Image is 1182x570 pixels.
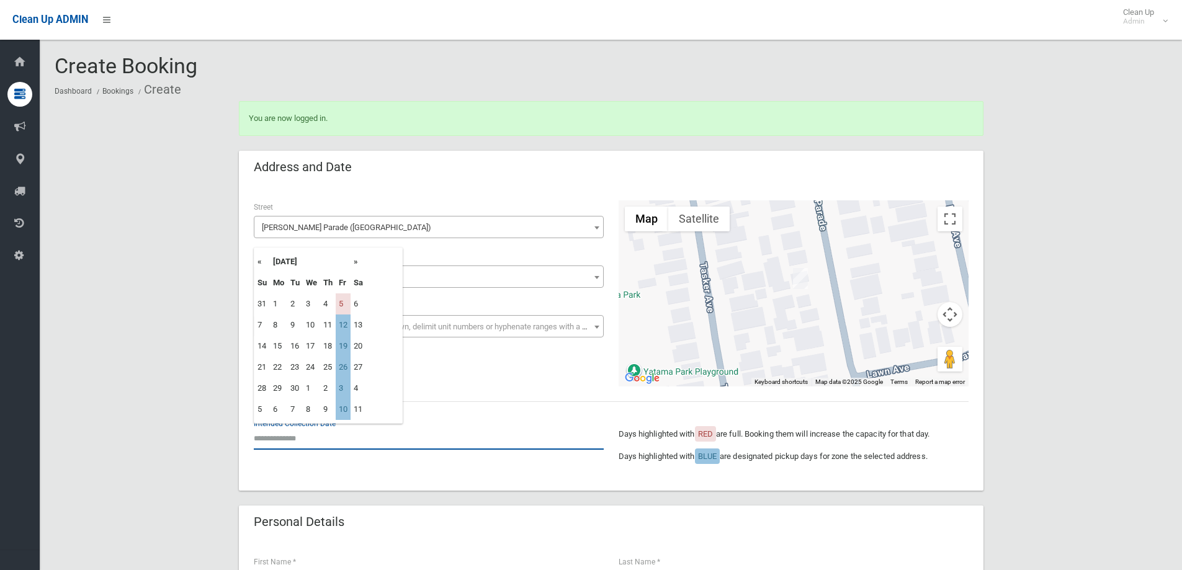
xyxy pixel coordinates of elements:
[270,399,287,420] td: 6
[815,378,883,385] span: Map data ©2025 Google
[303,336,320,357] td: 17
[622,370,663,386] img: Google
[254,265,604,288] span: 17-23
[303,399,320,420] td: 8
[257,269,601,286] span: 17-23
[303,378,320,399] td: 1
[270,378,287,399] td: 29
[793,268,808,289] div: 17-23 Ferrier Parade, CLEMTON PARK NSW 2206
[320,272,336,293] th: Th
[287,314,303,336] td: 9
[287,272,303,293] th: Tu
[287,378,303,399] td: 30
[938,347,962,372] button: Drag Pegman onto the map to open Street View
[698,452,717,461] span: BLUE
[239,510,359,534] header: Personal Details
[619,449,969,464] p: Days highlighted with are designated pickup days for zone the selected address.
[270,336,287,357] td: 15
[287,293,303,314] td: 2
[320,378,336,399] td: 2
[257,219,601,236] span: Ferrier Parade (CLEMTON PARK 2206)
[320,399,336,420] td: 9
[320,336,336,357] td: 18
[1123,17,1154,26] small: Admin
[102,87,133,96] a: Bookings
[254,314,270,336] td: 7
[625,207,668,231] button: Show street map
[622,370,663,386] a: Open this area in Google Maps (opens a new window)
[351,251,366,272] th: »
[270,293,287,314] td: 1
[754,378,808,386] button: Keyboard shortcuts
[270,314,287,336] td: 8
[915,378,965,385] a: Report a map error
[254,216,604,238] span: Ferrier Parade (CLEMTON PARK 2206)
[351,314,366,336] td: 13
[254,357,270,378] td: 21
[668,207,730,231] button: Show satellite imagery
[254,293,270,314] td: 31
[351,293,366,314] td: 6
[336,357,351,378] td: 26
[55,53,197,78] span: Create Booking
[619,427,969,442] p: Days highlighted with are full. Booking them will increase the capacity for that day.
[336,293,351,314] td: 5
[303,272,320,293] th: We
[254,336,270,357] td: 14
[270,272,287,293] th: Mo
[303,357,320,378] td: 24
[320,314,336,336] td: 11
[320,293,336,314] td: 4
[12,14,88,25] span: Clean Up ADMIN
[254,399,270,420] td: 5
[890,378,908,385] a: Terms
[303,293,320,314] td: 3
[336,272,351,293] th: Fr
[1117,7,1166,26] span: Clean Up
[336,399,351,420] td: 10
[303,314,320,336] td: 10
[239,155,367,179] header: Address and Date
[336,378,351,399] td: 3
[254,272,270,293] th: Su
[135,78,181,101] li: Create
[55,87,92,96] a: Dashboard
[287,357,303,378] td: 23
[270,251,351,272] th: [DATE]
[320,357,336,378] td: 25
[698,429,713,439] span: RED
[262,322,609,331] span: Select the unit number from the dropdown, delimit unit numbers or hyphenate ranges with a comma
[254,378,270,399] td: 28
[938,302,962,327] button: Map camera controls
[938,207,962,231] button: Toggle fullscreen view
[336,314,351,336] td: 12
[270,357,287,378] td: 22
[336,336,351,357] td: 19
[351,399,366,420] td: 11
[254,251,270,272] th: «
[351,357,366,378] td: 27
[239,101,983,136] div: You are now logged in.
[351,272,366,293] th: Sa
[287,336,303,357] td: 16
[287,399,303,420] td: 7
[351,336,366,357] td: 20
[351,378,366,399] td: 4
